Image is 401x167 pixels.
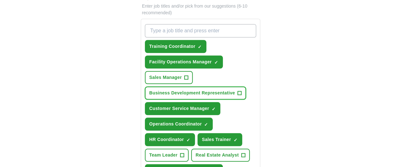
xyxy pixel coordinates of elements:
[149,74,182,81] span: Sales Manager
[149,136,184,143] span: HR Coordinator
[196,152,239,158] span: Real Estate Analyst
[204,122,208,127] span: ✓
[198,44,202,49] span: ✓
[141,3,261,16] p: Enter job titles and/or pick from our suggestions (6-10 recommended)
[197,133,242,146] button: Sales Trainer✓
[145,133,195,146] button: HR Coordinator✓
[191,149,250,162] button: Real Estate Analyst
[145,55,223,68] button: Facility Operations Manager✓
[202,136,231,143] span: Sales Trainer
[145,71,193,84] button: Sales Manager
[234,138,237,143] span: ✓
[149,105,209,112] span: Customer Service Manager
[145,102,220,115] button: Customer Service Manager✓
[212,106,216,112] span: ✓
[214,60,218,65] span: ✓
[145,40,206,53] button: Training Coordinator✓
[145,149,189,162] button: Team Leader
[149,43,195,50] span: Training Coordinator
[149,59,212,65] span: Facility Operations Manager
[149,90,235,96] span: Business Development Representative
[145,118,213,131] button: Operations Coordinator✓
[145,24,256,37] input: Type a job title and press enter
[149,152,178,158] span: Team Leader
[149,121,202,127] span: Operations Coordinator
[186,138,190,143] span: ✓
[145,87,246,100] button: Business Development Representative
